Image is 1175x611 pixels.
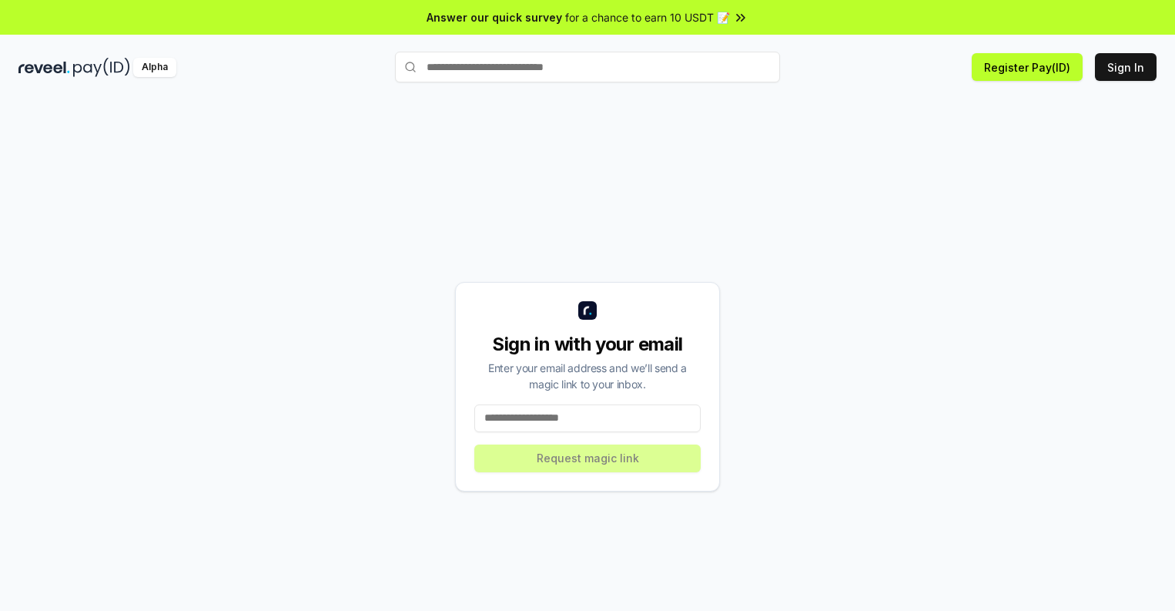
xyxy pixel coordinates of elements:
img: pay_id [73,58,130,77]
div: Sign in with your email [474,332,701,357]
span: Answer our quick survey [427,9,562,25]
button: Register Pay(ID) [972,53,1083,81]
img: reveel_dark [18,58,70,77]
img: logo_small [578,301,597,320]
span: for a chance to earn 10 USDT 📝 [565,9,730,25]
div: Enter your email address and we’ll send a magic link to your inbox. [474,360,701,392]
div: Alpha [133,58,176,77]
button: Sign In [1095,53,1157,81]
